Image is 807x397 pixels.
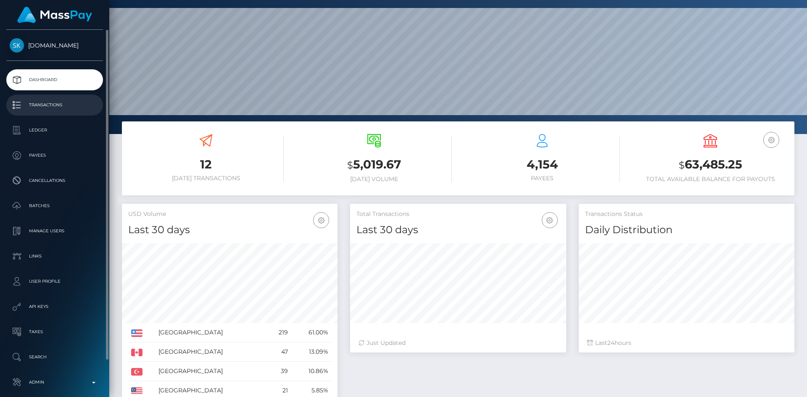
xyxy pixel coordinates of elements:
[10,351,100,363] p: Search
[356,210,559,218] h5: Total Transactions
[10,99,100,111] p: Transactions
[10,200,100,212] p: Batches
[585,223,788,237] h4: Daily Distribution
[267,362,291,381] td: 39
[6,321,103,342] a: Taxes
[359,339,557,347] div: Just Updated
[296,156,452,174] h3: 5,019.67
[131,329,142,337] img: US.png
[347,159,353,171] small: $
[10,326,100,338] p: Taxes
[10,124,100,137] p: Ledger
[6,347,103,368] a: Search
[464,175,620,182] h6: Payees
[10,275,100,288] p: User Profile
[17,7,92,23] img: MassPay Logo
[585,210,788,218] h5: Transactions Status
[6,120,103,141] a: Ledger
[679,159,685,171] small: $
[633,156,788,174] h3: 63,485.25
[291,323,332,342] td: 61.00%
[6,145,103,166] a: Payees
[6,95,103,116] a: Transactions
[6,195,103,216] a: Batches
[6,296,103,317] a: API Keys
[131,349,142,356] img: CA.png
[128,223,331,237] h4: Last 30 days
[6,69,103,90] a: Dashboard
[10,174,100,187] p: Cancellations
[156,323,267,342] td: [GEOGRAPHIC_DATA]
[10,74,100,86] p: Dashboard
[6,42,103,49] span: [DOMAIN_NAME]
[464,156,620,173] h3: 4,154
[10,149,100,162] p: Payees
[131,387,142,395] img: MY.png
[131,368,142,376] img: TR.png
[10,250,100,263] p: Links
[587,339,786,347] div: Last hours
[10,300,100,313] p: API Keys
[128,156,284,173] h3: 12
[6,170,103,191] a: Cancellations
[607,339,614,347] span: 24
[6,246,103,267] a: Links
[633,176,788,183] h6: Total Available Balance for Payouts
[267,342,291,362] td: 47
[128,210,331,218] h5: USD Volume
[356,223,559,237] h4: Last 30 days
[267,323,291,342] td: 219
[10,225,100,237] p: Manage Users
[128,175,284,182] h6: [DATE] Transactions
[10,38,24,53] img: Skin.Land
[10,376,100,389] p: Admin
[156,342,267,362] td: [GEOGRAPHIC_DATA]
[296,176,452,183] h6: [DATE] Volume
[291,362,332,381] td: 10.86%
[156,362,267,381] td: [GEOGRAPHIC_DATA]
[6,372,103,393] a: Admin
[6,271,103,292] a: User Profile
[291,342,332,362] td: 13.09%
[6,221,103,242] a: Manage Users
